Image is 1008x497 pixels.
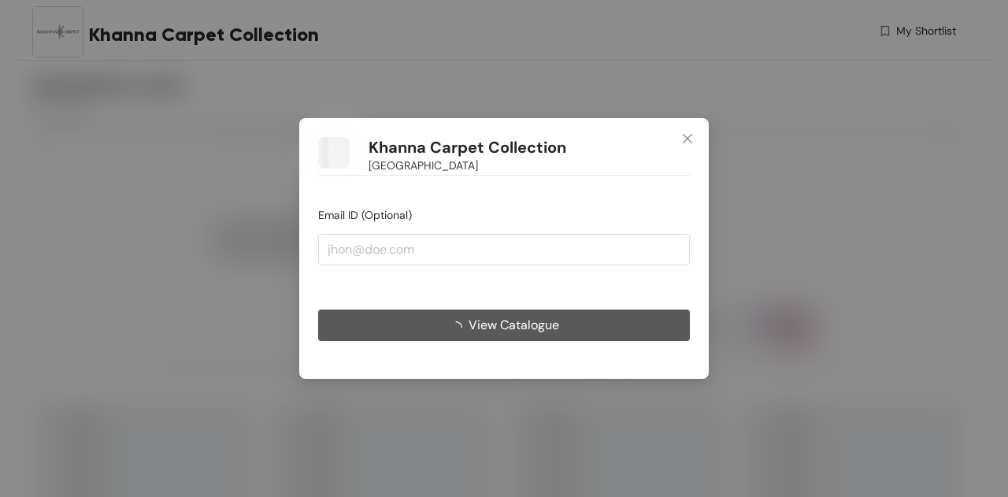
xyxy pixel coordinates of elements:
[318,208,412,222] span: Email ID (Optional)
[369,157,478,174] span: [GEOGRAPHIC_DATA]
[318,137,350,169] img: Buyer Portal
[369,138,566,158] h1: Khanna Carpet Collection
[318,234,690,265] input: jhon@doe.com
[450,321,469,334] span: loading
[681,132,694,145] span: close
[469,315,559,335] span: View Catalogue
[666,118,709,161] button: Close
[318,310,690,341] button: View Catalogue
